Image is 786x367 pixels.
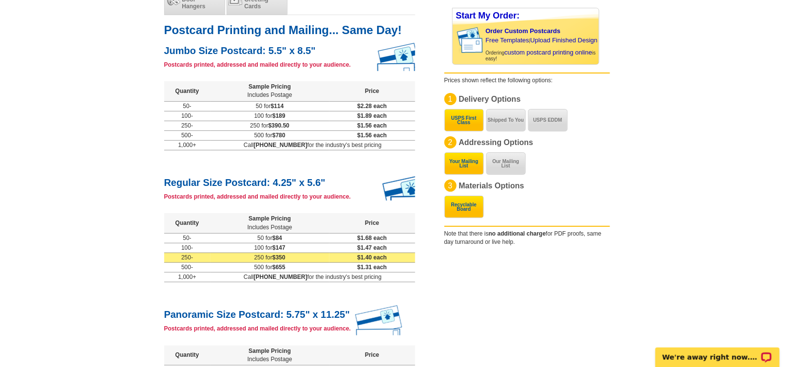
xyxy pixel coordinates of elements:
[459,95,521,103] span: Delivery Options
[164,233,211,243] td: 50-
[164,243,211,253] td: 100-
[164,25,415,35] h1: Postcard Printing and Mailing... Same Day!
[164,193,351,200] strong: Postcards printed, addressed and mailed directly to your audience.
[357,264,387,271] span: $1.31 each
[486,109,526,131] button: Shipped To You
[164,43,415,56] h2: Jumbo Size Postcard: 5.5" x 8.5"
[649,336,786,367] iframe: LiveChat chat widget
[164,263,211,273] td: 500-
[271,103,284,110] span: $114
[444,93,457,105] div: 1
[453,24,460,56] img: background image for postcard
[444,196,484,218] button: Recyclable Board
[486,27,561,35] a: Order Custom Postcards
[486,38,598,61] span: | Ordering is easy!
[357,235,387,241] span: $1.68 each
[459,138,534,147] span: Addressing Options
[164,141,211,150] td: 1,000+
[164,213,211,233] th: Quantity
[211,273,415,282] td: Call for the industry's best pricing
[357,122,387,129] span: $1.56 each
[164,101,211,111] td: 50-
[444,152,484,175] button: Your Mailing List
[248,92,292,98] span: Includes Postage
[248,224,292,231] span: Includes Postage
[444,180,457,192] div: 3
[268,122,289,129] span: $390.50
[164,346,211,366] th: Quantity
[272,264,286,271] span: $655
[486,37,529,44] a: Free Templates
[211,233,329,243] td: 50 for
[489,230,546,237] b: no additional charge
[211,130,329,140] td: 500 for
[357,254,387,261] span: $1.40 each
[211,81,329,101] th: Sample Pricing
[530,37,597,44] a: Upload Finished Design
[164,81,211,101] th: Quantity
[211,101,329,111] td: 50 for
[164,325,351,332] strong: Postcards printed, addressed and mailed directly to your audience.
[455,24,490,56] img: post card showing stamp and address area
[444,109,484,131] button: USPS First Class
[164,273,211,282] td: 1,000+
[211,253,329,262] td: 250 for
[453,8,599,24] div: Start My Order:
[272,235,282,241] span: $84
[164,61,351,68] strong: Postcards printed, addressed and mailed directly to your audience.
[272,254,286,261] span: $350
[444,226,610,246] div: Note that there is for PDF proofs, same day turnaround or live help.
[528,109,568,131] button: USPS EDDM
[211,243,329,253] td: 100 for
[357,132,387,139] span: $1.56 each
[272,132,286,139] span: $780
[357,103,387,110] span: $2.28 each
[357,244,387,251] span: $1.47 each
[504,49,592,56] a: custom postcard printing online
[272,244,286,251] span: $147
[211,121,329,130] td: 250 for
[164,307,415,320] h2: Panoramic Size Postcard: 5.75" x 11.25"
[444,77,553,84] span: Prices shown reflect the following options:
[164,253,211,262] td: 250-
[254,142,307,148] b: [PHONE_NUMBER]
[459,182,524,190] span: Materials Options
[164,111,211,121] td: 100-
[486,152,526,175] button: Our Mailing List
[272,112,286,119] span: $189
[164,121,211,130] td: 250-
[211,213,329,233] th: Sample Pricing
[248,356,292,363] span: Includes Postage
[211,141,415,150] td: Call for the industry's best pricing
[211,263,329,273] td: 500 for
[211,346,329,366] th: Sample Pricing
[164,130,211,140] td: 500-
[444,136,457,148] div: 2
[254,274,307,280] b: [PHONE_NUMBER]
[329,346,415,366] th: Price
[164,175,415,188] h2: Regular Size Postcard: 4.25" x 5.6"
[329,81,415,101] th: Price
[357,112,387,119] span: $1.89 each
[329,213,415,233] th: Price
[211,111,329,121] td: 100 for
